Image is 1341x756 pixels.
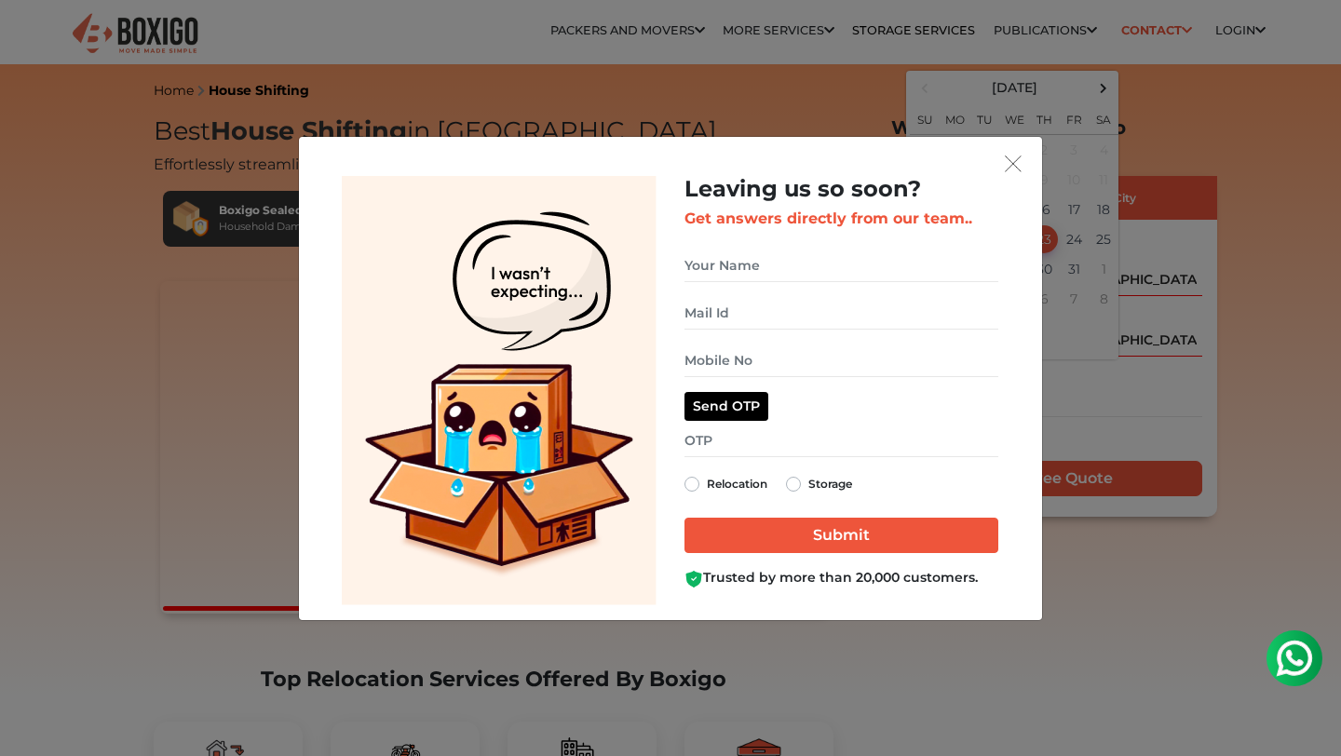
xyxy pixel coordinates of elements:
[707,473,767,495] label: Relocation
[684,344,998,377] input: Mobile No
[684,568,998,587] div: Trusted by more than 20,000 customers.
[684,176,998,203] h2: Leaving us so soon?
[684,297,998,330] input: Mail Id
[808,473,852,495] label: Storage
[684,518,998,553] input: Submit
[684,250,998,282] input: Your Name
[19,19,56,56] img: whatsapp-icon.svg
[684,425,998,457] input: OTP
[684,570,703,588] img: Boxigo Customer Shield
[684,209,998,227] h3: Get answers directly from our team..
[684,392,768,421] button: Send OTP
[342,176,657,605] img: Lead Welcome Image
[1005,155,1022,172] img: exit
